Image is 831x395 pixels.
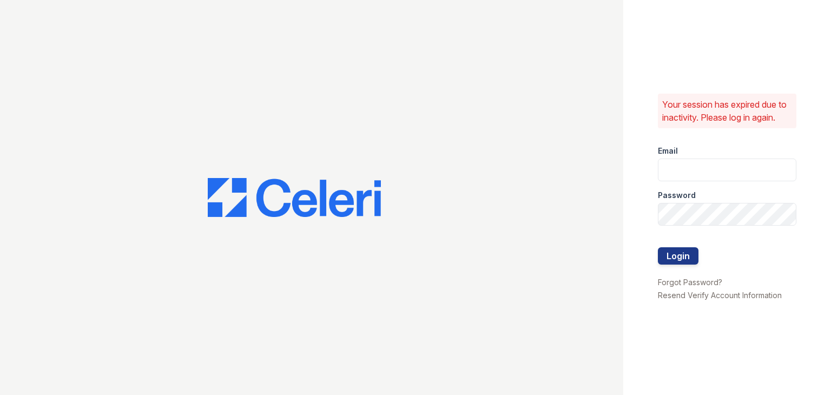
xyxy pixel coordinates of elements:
[658,247,698,265] button: Login
[208,178,381,217] img: CE_Logo_Blue-a8612792a0a2168367f1c8372b55b34899dd931a85d93a1a3d3e32e68fde9ad4.png
[658,291,782,300] a: Resend Verify Account Information
[662,98,792,124] p: Your session has expired due to inactivity. Please log in again.
[658,190,696,201] label: Password
[658,146,678,156] label: Email
[658,278,722,287] a: Forgot Password?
